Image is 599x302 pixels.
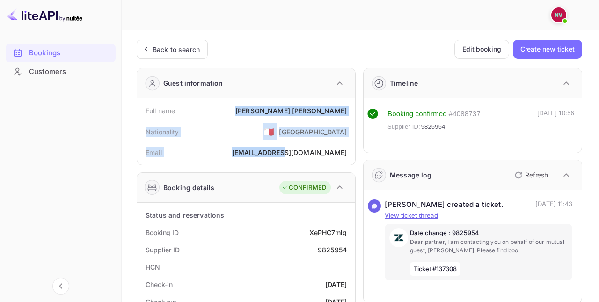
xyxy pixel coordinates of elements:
[146,106,175,116] div: Full name
[146,147,162,157] div: Email
[318,245,347,255] div: 9825954
[263,123,274,140] span: United States
[449,109,481,119] div: # 4088737
[410,228,568,238] p: Date change : 9825954
[146,245,180,255] div: Supplier ID
[6,63,116,81] div: Customers
[29,66,111,77] div: Customers
[6,63,116,80] a: Customers
[6,44,116,62] div: Bookings
[235,106,347,116] div: [PERSON_NAME] [PERSON_NAME]
[551,7,566,22] img: Nicholas Valbusa
[390,78,418,88] div: Timeline
[153,44,200,54] div: Back to search
[52,278,69,295] button: Collapse navigation
[390,170,432,180] div: Message log
[535,199,572,210] p: [DATE] 11:43
[410,262,460,276] span: Ticket #137308
[389,228,408,247] img: AwvSTEc2VUhQAAAAAElFTkSuQmCC
[410,238,568,255] p: Dear partner, I am contacting you on behalf of our mutual guest, [PERSON_NAME]. Please find boo
[309,228,347,237] div: XePHC7mlg
[146,127,179,137] div: Nationality
[279,127,347,137] div: [GEOGRAPHIC_DATA]
[146,280,173,289] div: Check-in
[387,122,420,132] span: Supplier ID:
[232,147,347,157] div: [EMAIL_ADDRESS][DOMAIN_NAME]
[163,183,214,192] div: Booking details
[387,109,447,119] div: Booking confirmed
[29,48,111,59] div: Bookings
[146,262,160,272] div: HCN
[146,228,179,237] div: Booking ID
[537,109,574,136] div: [DATE] 10:56
[6,44,116,61] a: Bookings
[421,122,446,132] span: 9825954
[513,40,582,59] button: Create new ticket
[7,7,82,22] img: LiteAPI logo
[146,210,224,220] div: Status and reservations
[282,183,326,192] div: CONFIRMED
[454,40,509,59] button: Edit booking
[385,199,504,210] div: [PERSON_NAME] created a ticket.
[325,280,347,289] div: [DATE]
[385,211,572,221] p: View ticket thread
[509,168,552,183] button: Refresh
[525,170,548,180] p: Refresh
[163,78,223,88] div: Guest information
